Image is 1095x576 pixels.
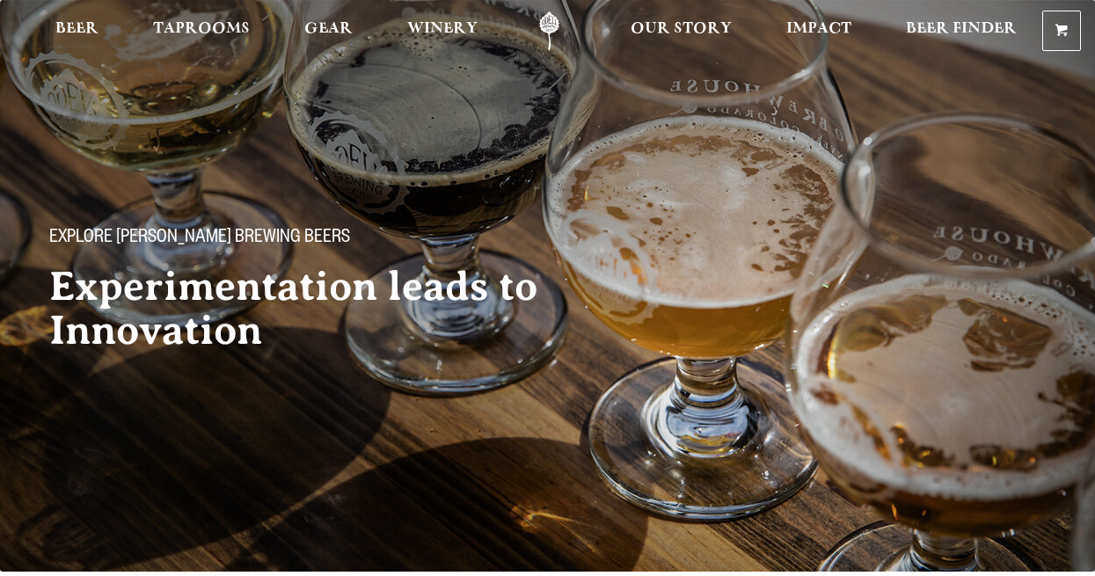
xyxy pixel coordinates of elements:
a: Our Story [619,11,743,51]
span: Beer Finder [906,22,1017,36]
a: Taprooms [142,11,261,51]
span: Our Story [631,22,732,36]
span: Explore [PERSON_NAME] Brewing Beers [49,228,350,251]
a: Odell Home [516,11,582,51]
a: Beer [44,11,110,51]
span: Taprooms [153,22,250,36]
a: Winery [396,11,489,51]
a: Gear [293,11,364,51]
span: Gear [304,22,353,36]
a: Impact [775,11,863,51]
h2: Experimentation leads to Innovation [49,265,598,353]
span: Winery [407,22,478,36]
span: Beer [55,22,99,36]
span: Impact [786,22,851,36]
a: Beer Finder [894,11,1028,51]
